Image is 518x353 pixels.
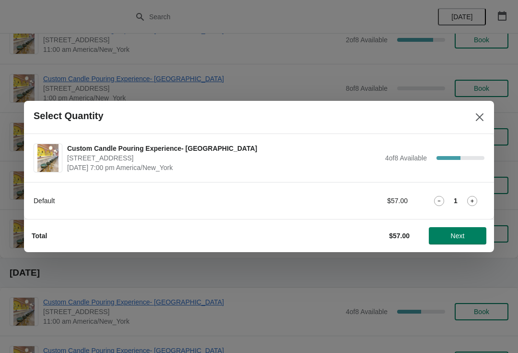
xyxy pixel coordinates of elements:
[454,196,458,206] strong: 1
[319,196,408,206] div: $57.00
[67,163,380,172] span: [DATE] 7:00 pm America/New_York
[34,196,300,206] div: Default
[67,153,380,163] span: [STREET_ADDRESS]
[37,144,59,172] img: Custom Candle Pouring Experience- Delray Beach | 415 East Atlantic Avenue, Delray Beach, FL, USA ...
[389,232,410,240] strong: $57.00
[385,154,427,162] span: 4 of 8 Available
[471,109,488,126] button: Close
[32,232,47,240] strong: Total
[67,144,380,153] span: Custom Candle Pouring Experience- [GEOGRAPHIC_DATA]
[34,110,104,122] h2: Select Quantity
[451,232,465,240] span: Next
[429,227,486,244] button: Next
